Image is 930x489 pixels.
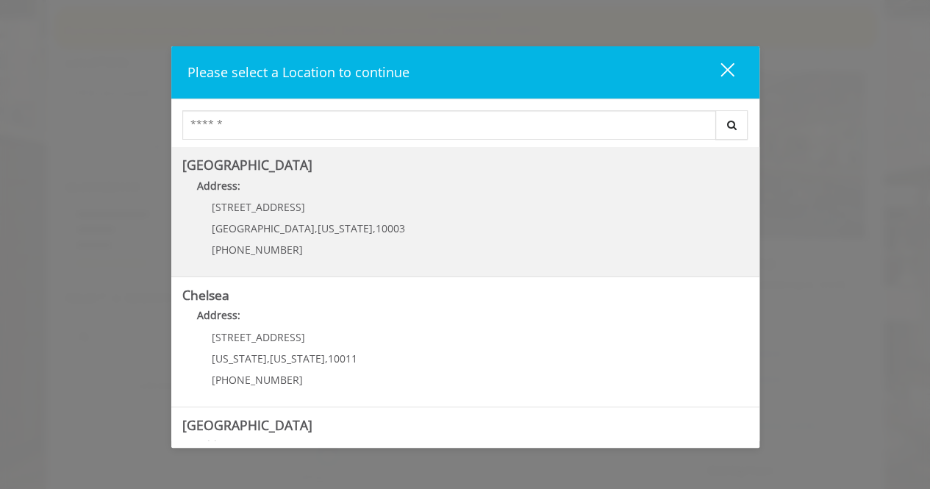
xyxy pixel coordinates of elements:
[723,120,740,130] i: Search button
[270,351,325,365] span: [US_STATE]
[197,438,240,452] b: Address:
[182,416,312,434] b: [GEOGRAPHIC_DATA]
[328,351,357,365] span: 10011
[212,330,305,344] span: [STREET_ADDRESS]
[318,221,373,235] span: [US_STATE]
[373,221,376,235] span: ,
[212,243,303,257] span: [PHONE_NUMBER]
[267,351,270,365] span: ,
[693,57,743,88] button: close dialog
[182,156,312,174] b: [GEOGRAPHIC_DATA]
[212,351,267,365] span: [US_STATE]
[704,62,733,84] div: close dialog
[315,221,318,235] span: ,
[182,110,716,140] input: Search Center
[187,63,409,81] span: Please select a Location to continue
[376,221,405,235] span: 10003
[197,179,240,193] b: Address:
[212,221,315,235] span: [GEOGRAPHIC_DATA]
[325,351,328,365] span: ,
[197,308,240,322] b: Address:
[182,110,748,147] div: Center Select
[212,200,305,214] span: [STREET_ADDRESS]
[212,373,303,387] span: [PHONE_NUMBER]
[182,286,229,304] b: Chelsea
